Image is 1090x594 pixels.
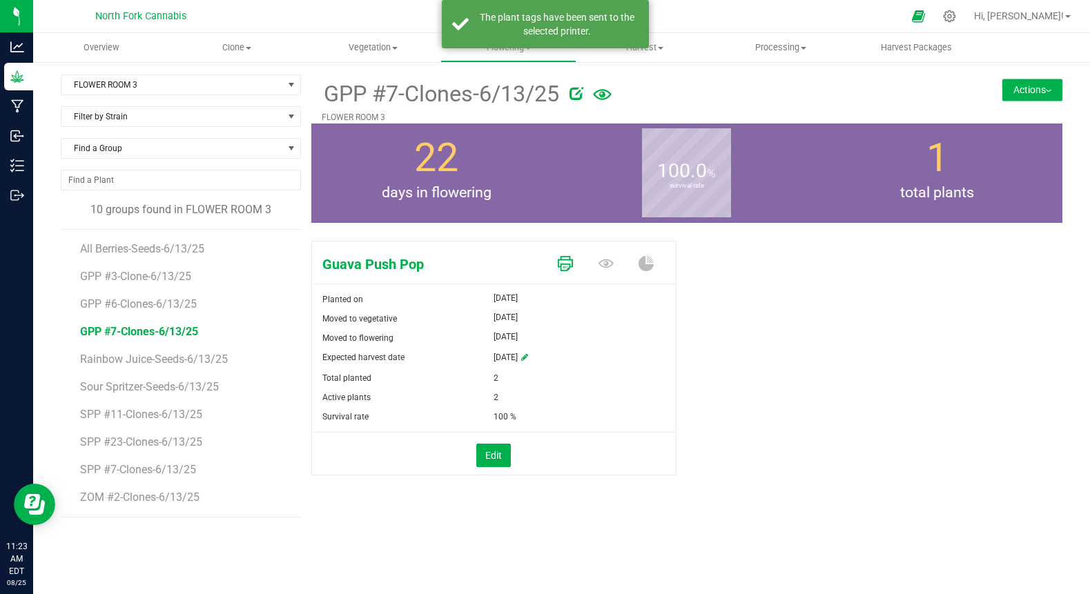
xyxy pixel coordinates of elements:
span: Open Ecommerce Menu [903,3,934,30]
span: Guava Push Pop [312,254,547,275]
p: 08/25 [6,577,27,588]
span: [DATE] [494,309,518,326]
inline-svg: Grow [10,70,24,83]
span: 1 [926,135,948,181]
span: 22 [414,135,458,181]
span: [DATE] [494,348,518,368]
a: Clone [169,33,305,62]
a: Harvest Packages [848,33,984,62]
p: FLOWER ROOM 3 [322,111,927,123]
span: GPP #7-Clones-6/13/25 [80,325,198,338]
span: SPP #11-Clones-6/13/25 [80,408,202,421]
span: SPP #7-Clones-6/13/25 [80,463,196,476]
iframe: Resource center [14,484,55,525]
b: survival rate [642,124,731,248]
inline-svg: Inbound [10,129,24,143]
span: Vegetation [306,41,440,54]
span: [DATE] [494,290,518,306]
group-info-box: Survival rate [572,123,802,223]
inline-svg: Outbound [10,188,24,202]
span: Find a Group [61,139,283,158]
span: Rainbow Juice-Seeds-6/13/25 [80,353,228,366]
span: Active plants [322,393,371,402]
span: 2 [494,388,498,407]
inline-svg: Manufacturing [10,99,24,113]
a: Vegetation [305,33,441,62]
span: GPP #7-Clones-6/13/25 [322,77,559,111]
div: The plant tags have been sent to the selected printer. [476,10,639,38]
button: Actions [1002,79,1062,101]
span: GPP #6-Clones-6/13/25 [80,297,197,310]
span: GPP #3-Clone-6/13/25 [80,270,191,283]
span: Filter by Strain [61,107,283,126]
span: North Fork Cannabis [95,10,186,22]
span: select [283,75,300,95]
span: Sour Spritzer-Seeds-6/13/25 [80,380,219,393]
span: Planted on [322,295,363,304]
span: Total planted [322,373,371,383]
span: Harvest Packages [862,41,971,54]
span: ZOM #2-Clones-6/13/25 [80,491,199,504]
div: 10 groups found in FLOWER ROOM 3 [61,201,301,218]
span: SPP #23-Clones-6/13/25 [80,435,202,448]
span: Moved to flowering [322,333,393,343]
group-info-box: Total number of plants [822,123,1052,223]
a: Overview [33,33,169,62]
span: Hi, [PERSON_NAME]! [974,10,1064,21]
span: 2 [494,368,498,388]
a: Processing [712,33,848,62]
span: Overview [65,41,137,54]
input: NO DATA FOUND [61,170,300,190]
button: Edit [476,444,511,467]
a: Flowering [440,33,576,62]
inline-svg: Analytics [10,40,24,54]
span: [DATE] [494,328,518,345]
span: Expected harvest date [322,353,405,362]
span: total plants [812,181,1062,204]
span: Moved to vegetative [322,314,397,324]
p: 11:23 AM EDT [6,540,27,577]
span: 100 % [494,407,516,426]
div: Manage settings [941,10,958,23]
span: All Berries-Seeds-6/13/25 [80,242,204,255]
span: Processing [713,41,848,54]
span: Survival rate [322,412,369,422]
span: Clone [170,41,304,54]
span: days in flowering [311,181,562,204]
span: FLOWER ROOM 3 [61,75,283,95]
span: Flowering [441,41,576,54]
inline-svg: Inventory [10,159,24,172]
group-info-box: Days in flowering [322,123,552,223]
